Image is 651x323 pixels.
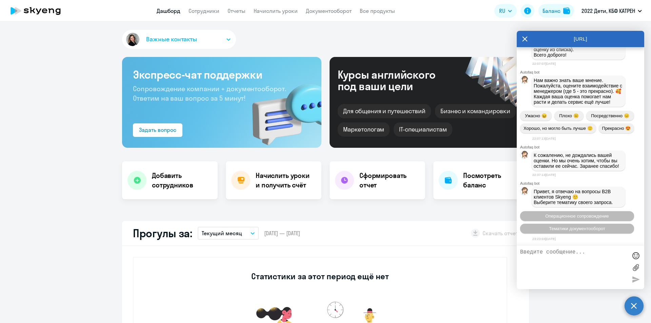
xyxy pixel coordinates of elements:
[202,229,242,237] p: Текущий месяц
[532,237,556,241] time: 23:23:03[DATE]
[520,76,529,86] img: bot avatar
[520,151,529,161] img: bot avatar
[534,78,624,105] span: Нам важно знать ваше мнение. Пожалуйста, оцените взаимодействие с менеджером (где 5 - это прекрас...
[534,189,613,205] span: Привет, я отвечаю на вопросы B2B клиентов Skyeng 🙂 Выберите тематику своего запроса.
[157,7,180,14] a: Дашборд
[538,4,574,18] button: Балансbalance
[525,113,547,118] span: Ужасно 😖
[542,7,560,15] div: Баланс
[578,3,645,19] button: 2022 Дети, КБФ КАТРЕН
[631,262,641,272] label: Лимит 10 файлов
[586,111,634,121] button: Посредственно 😑
[189,7,219,14] a: Сотрудники
[254,7,298,14] a: Начислить уроки
[242,72,321,148] img: bg-img
[133,123,182,137] button: Задать вопрос
[559,113,578,118] span: Плохо ☹️
[532,62,556,65] time: 22:07:07[DATE]
[520,111,552,121] button: Ужасно 😖
[520,123,596,133] button: Хорошо, но могло быть лучше 🙂
[532,173,556,177] time: 22:37:13[DATE]
[338,122,390,137] div: Маркетологам
[602,126,631,131] span: Прекрасно 😍
[534,153,619,169] span: К сожалению, не дождались вашей оценки. Но мы очень хотим, чтобы вы оставили ее сейчас. Заранее с...
[499,7,505,15] span: RU
[520,70,644,74] div: Autofaq bot
[306,7,352,14] a: Документооборот
[494,4,517,18] button: RU
[264,229,300,237] span: [DATE] — [DATE]
[581,7,635,15] p: 2022 Дети, КБФ КАТРЕН
[520,187,529,197] img: bot avatar
[599,123,634,133] button: Прекрасно 😍
[338,104,431,118] div: Для общения и путешествий
[251,271,389,282] h3: Статистики за этот период ещё нет
[463,171,524,190] h4: Посмотреть баланс
[394,122,452,137] div: IT-специалистам
[125,32,141,47] img: avatar
[520,211,634,221] button: Операционное сопровождение
[338,69,454,92] div: Курсы английского под ваши цели
[198,227,259,240] button: Текущий месяц
[563,7,570,14] img: balance
[520,181,644,185] div: Autofaq bot
[139,126,176,134] div: Задать вопрос
[256,171,315,190] h4: Начислить уроки и получить счёт
[360,7,395,14] a: Все продукты
[532,137,556,140] time: 22:07:13[DATE]
[520,145,644,149] div: Autofaq bot
[133,84,286,102] span: Сопровождение компании + документооборот. Ответим на ваш вопрос за 5 минут!
[554,111,584,121] button: Плохо ☹️
[152,171,212,190] h4: Добавить сотрудников
[122,30,236,49] button: Важные контакты
[228,7,245,14] a: Отчеты
[133,226,192,240] h2: Прогулы за:
[146,35,197,44] span: Важные контакты
[549,226,605,231] span: Тематики документооборот
[359,171,420,190] h4: Сформировать отчет
[545,214,609,219] span: Операционное сопровождение
[591,113,629,118] span: Посредственно 😑
[524,126,593,131] span: Хорошо, но могло быть лучше 🙂
[435,104,516,118] div: Бизнес и командировки
[520,224,634,234] button: Тематики документооборот
[133,68,311,81] h3: Экспресс-чат поддержки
